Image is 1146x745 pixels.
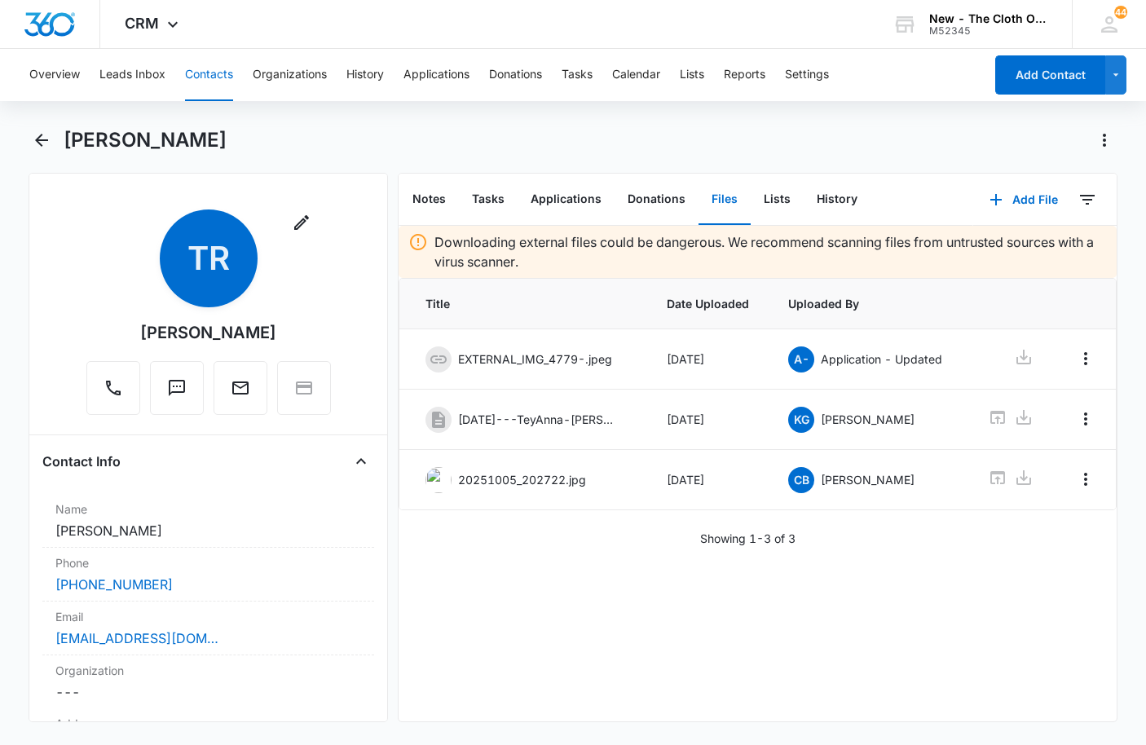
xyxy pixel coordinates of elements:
span: TR [160,209,258,307]
button: Add Contact [995,55,1105,95]
label: Email [55,608,361,625]
a: [EMAIL_ADDRESS][DOMAIN_NAME] [55,628,218,648]
span: KG [788,407,814,433]
button: Lists [751,174,804,225]
div: account id [929,25,1048,37]
div: Organization--- [42,655,374,708]
h4: Contact Info [42,452,121,471]
span: Date Uploaded [667,295,749,312]
td: [DATE] [647,329,769,390]
button: Applications [518,174,615,225]
label: Phone [55,554,361,571]
p: 20251005_202722.jpg [458,471,586,488]
p: EXTERNAL_IMG_4779-.jpeg [458,350,612,368]
button: Overflow Menu [1073,406,1099,432]
div: Name[PERSON_NAME] [42,494,374,548]
button: Files [699,174,751,225]
h1: [PERSON_NAME] [64,128,227,152]
label: Organization [55,662,361,679]
div: notifications count [1114,6,1127,19]
div: Email[EMAIL_ADDRESS][DOMAIN_NAME] [42,602,374,655]
button: Donations [489,49,542,101]
button: History [346,49,384,101]
p: [DATE]---TeyAnna-[PERSON_NAME]---9434636106194309201241.pdf [458,411,621,428]
button: Lists [680,49,704,101]
p: Application - Updated [821,350,942,368]
button: History [804,174,871,225]
button: Text [150,361,204,415]
a: Text [150,386,204,400]
p: [PERSON_NAME] [821,411,915,428]
button: Call [86,361,140,415]
button: Donations [615,174,699,225]
a: [PHONE_NUMBER] [55,575,173,594]
span: A- [788,346,814,372]
button: Tasks [459,174,518,225]
button: Overflow Menu [1073,466,1099,492]
dd: --- [55,682,361,702]
p: Downloading external files could be dangerous. We recommend scanning files from untrusted sources... [434,232,1106,271]
button: Close [348,448,374,474]
button: Back [29,127,54,153]
button: Tasks [562,49,593,101]
a: Email [214,386,267,400]
p: [PERSON_NAME] [821,471,915,488]
td: [DATE] [647,390,769,450]
p: Showing 1-3 of 3 [700,530,796,547]
button: Overview [29,49,80,101]
button: Applications [403,49,469,101]
button: Add File [973,180,1074,219]
button: Reports [724,49,765,101]
span: Uploaded By [788,295,949,312]
button: Settings [785,49,829,101]
button: Leads Inbox [99,49,165,101]
button: Contacts [185,49,233,101]
button: Email [214,361,267,415]
button: Overflow Menu [1073,346,1099,372]
label: Name [55,500,361,518]
button: Organizations [253,49,327,101]
label: Address [55,715,361,732]
div: account name [929,12,1048,25]
span: Title [425,295,628,312]
a: Call [86,386,140,400]
button: Filters [1074,187,1100,213]
div: Phone[PHONE_NUMBER] [42,548,374,602]
button: Actions [1091,127,1117,153]
span: 44 [1114,6,1127,19]
span: CB [788,467,814,493]
button: Notes [399,174,459,225]
dd: [PERSON_NAME] [55,521,361,540]
span: CRM [125,15,159,32]
td: [DATE] [647,450,769,510]
button: Calendar [612,49,660,101]
div: [PERSON_NAME] [140,320,276,345]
